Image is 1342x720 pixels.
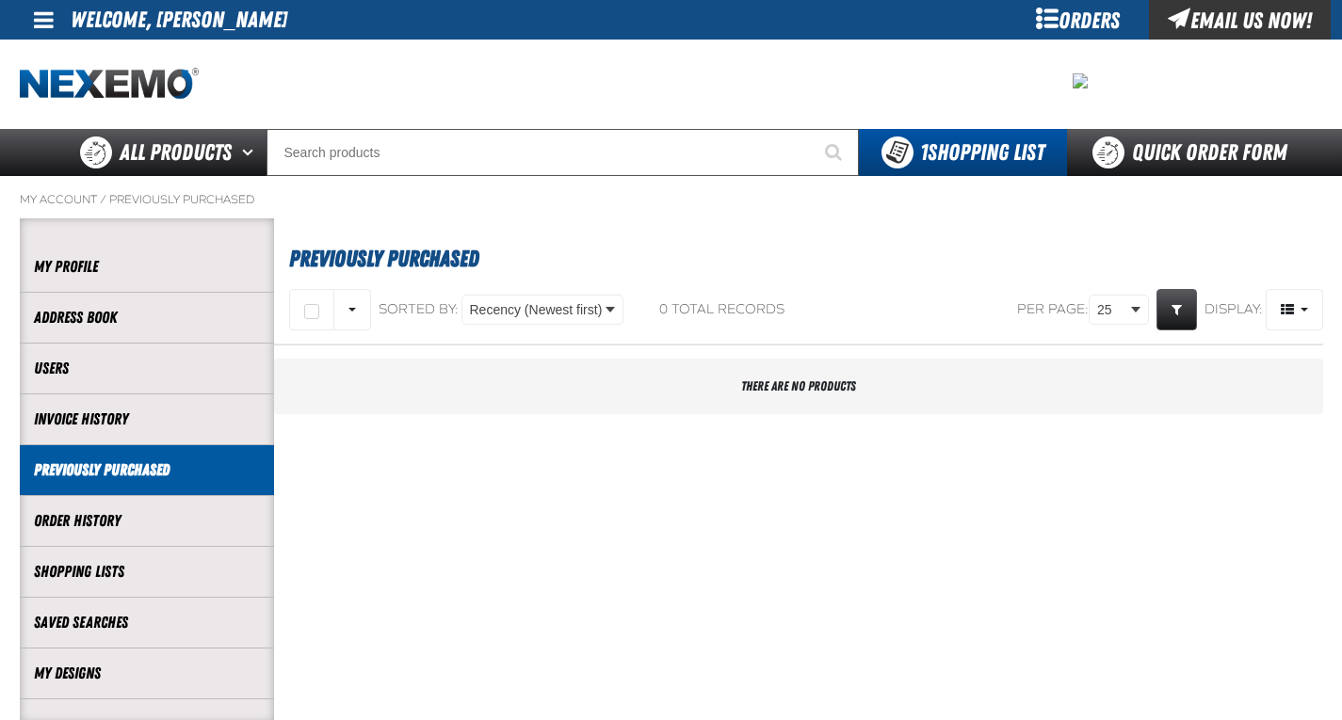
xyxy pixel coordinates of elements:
[34,459,260,481] a: Previously Purchased
[1156,289,1197,330] a: Expand or Collapse Grid Filters
[859,129,1067,176] button: You have 1 Shopping List. Open to view details
[34,663,260,684] a: My Designs
[1073,73,1088,88] img: 30f62db305f4ced946dbffb2f45f5249.jpeg
[741,378,856,393] span: There are no products
[1067,129,1322,176] a: Quick Order Form
[1205,301,1263,317] span: Display:
[379,301,459,317] span: Sorted By:
[34,307,260,328] a: Address Book
[20,68,199,101] a: Home
[34,358,260,379] a: Users
[333,289,371,330] button: Rows selection options
[34,408,260,430] a: Invoice History
[920,139,1044,166] span: Shopping List
[120,136,232,169] span: All Products
[109,192,254,207] a: Previously Purchased
[100,192,106,207] span: /
[34,256,260,278] a: My Profile
[34,561,260,583] a: Shopping Lists
[289,246,479,272] span: Previously Purchased
[20,68,199,101] img: Nexemo logo
[1017,301,1089,319] span: Per page:
[1266,289,1323,330] button: Product Grid Views Toolbar
[34,510,260,532] a: Order History
[1097,300,1127,320] span: 25
[235,129,267,176] button: Open All Products pages
[920,139,928,166] strong: 1
[470,300,603,320] span: Recency (Newest first)
[267,129,859,176] input: Search
[659,301,784,319] div: 0 total records
[812,129,859,176] button: Start Searching
[34,612,260,633] a: Saved Searches
[1267,290,1322,329] span: Product Grid Views Toolbar
[20,192,97,207] a: My Account
[20,192,1323,207] nav: Breadcrumbs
